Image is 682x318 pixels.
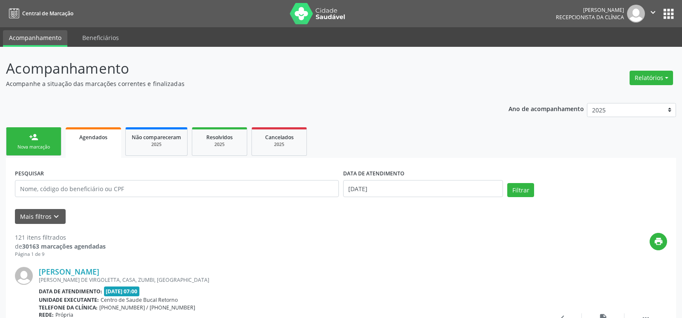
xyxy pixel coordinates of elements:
img: img [627,5,645,23]
p: Acompanhe a situação das marcações correntes e finalizadas [6,79,475,88]
p: Acompanhamento [6,58,475,79]
button: apps [661,6,676,21]
span: [PHONE_NUMBER] / [PHONE_NUMBER] [99,304,195,311]
div: 2025 [258,141,301,148]
span: Agendados [79,134,107,141]
span: Recepcionista da clínica [556,14,624,21]
label: DATA DE ATENDIMENTO [343,167,405,180]
b: Unidade executante: [39,296,99,304]
button: Relatórios [630,71,673,85]
div: [PERSON_NAME] [556,6,624,14]
span: Cancelados [265,134,294,141]
label: PESQUISAR [15,167,44,180]
input: Nome, código do beneficiário ou CPF [15,180,339,197]
div: person_add [29,132,38,142]
b: Telefone da clínica: [39,304,98,311]
a: [PERSON_NAME] [39,267,99,276]
b: Data de atendimento: [39,288,102,295]
i: keyboard_arrow_down [52,212,61,221]
div: 2025 [132,141,181,148]
input: Selecione um intervalo [343,180,503,197]
strong: 30163 marcações agendadas [22,242,106,250]
i: print [654,237,663,246]
a: Central de Marcação [6,6,73,20]
span: Central de Marcação [22,10,73,17]
a: Beneficiários [76,30,125,45]
button: print [650,233,667,250]
div: Página 1 de 9 [15,251,106,258]
div: 2025 [198,141,241,148]
div: [PERSON_NAME] DE VIRGOLETTA, CASA, ZUMBI, [GEOGRAPHIC_DATA] [39,276,539,284]
button: Mais filtroskeyboard_arrow_down [15,209,66,224]
div: 121 itens filtrados [15,233,106,242]
span: Centro de Saude Bucal Retorno [101,296,178,304]
i:  [648,8,658,17]
p: Ano de acompanhamento [509,103,584,114]
button: Filtrar [507,183,534,198]
div: de [15,242,106,251]
div: Nova marcação [12,144,55,150]
img: img [15,267,33,285]
span: [DATE] 07:00 [104,286,140,296]
span: Resolvidos [206,134,233,141]
span: Não compareceram [132,134,181,141]
button:  [645,5,661,23]
a: Acompanhamento [3,30,67,47]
